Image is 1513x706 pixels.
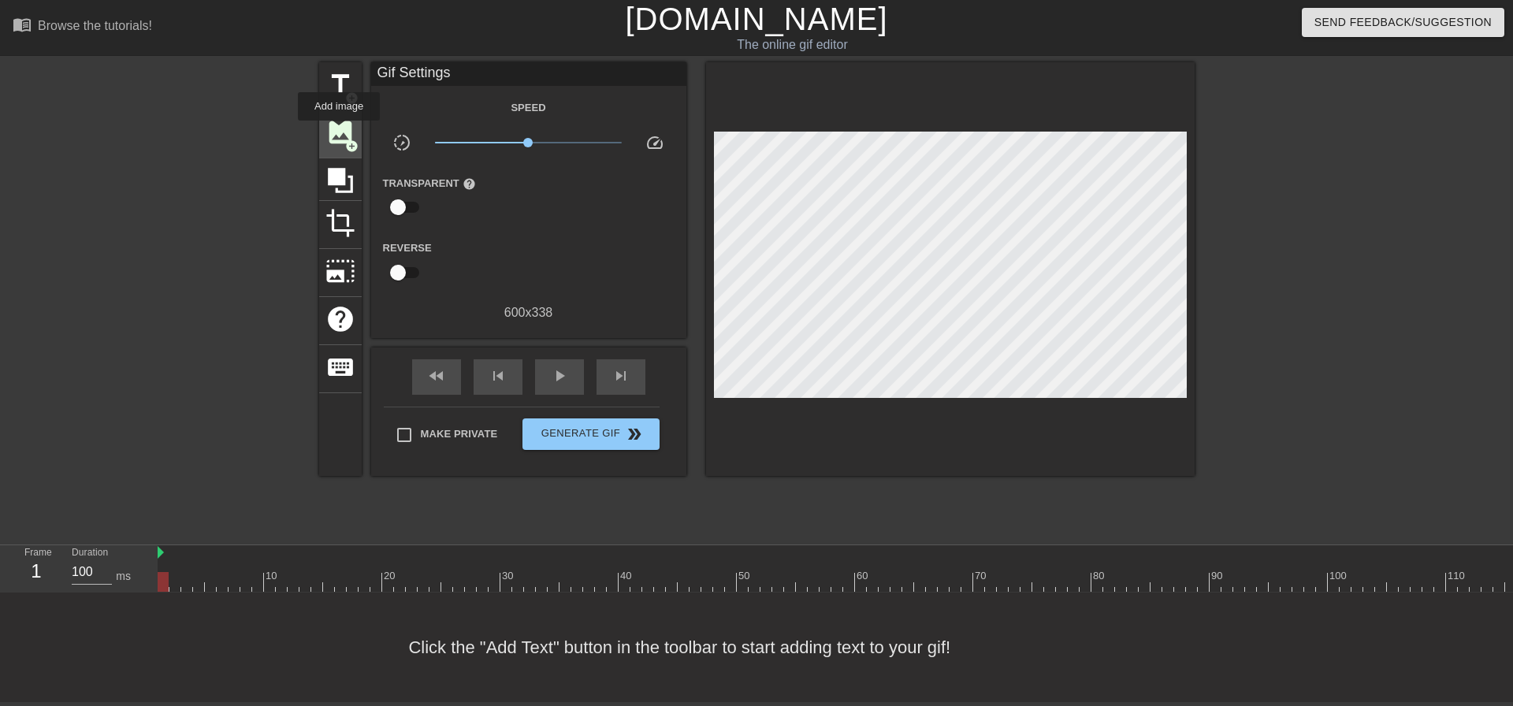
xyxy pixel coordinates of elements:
[325,208,355,238] span: crop
[550,366,569,385] span: play_arrow
[463,177,476,191] span: help
[645,133,664,152] span: speed
[625,425,644,444] span: double_arrow
[1302,8,1504,37] button: Send Feedback/Suggestion
[371,62,686,86] div: Gif Settings
[512,35,1072,54] div: The online gif editor
[116,568,131,585] div: ms
[325,117,355,147] span: image
[266,568,280,584] div: 10
[371,303,686,322] div: 600 x 338
[345,91,359,105] span: add_circle
[72,548,108,558] label: Duration
[489,366,507,385] span: skip_previous
[38,19,152,32] div: Browse the tutorials!
[1448,568,1467,584] div: 110
[383,240,432,256] label: Reverse
[620,568,634,584] div: 40
[13,15,152,39] a: Browse the tutorials!
[1314,13,1492,32] span: Send Feedback/Suggestion
[325,69,355,99] span: title
[427,366,446,385] span: fast_rewind
[325,352,355,382] span: keyboard
[975,568,989,584] div: 70
[1329,568,1349,584] div: 100
[384,568,398,584] div: 20
[738,568,753,584] div: 50
[612,366,630,385] span: skip_next
[522,418,659,450] button: Generate Gif
[529,425,652,444] span: Generate Gif
[325,304,355,334] span: help
[625,2,887,36] a: [DOMAIN_NAME]
[24,557,48,585] div: 1
[13,15,32,34] span: menu_book
[421,426,498,442] span: Make Private
[392,133,411,152] span: slow_motion_video
[1211,568,1225,584] div: 90
[345,139,359,153] span: add_circle
[325,256,355,286] span: photo_size_select_large
[383,176,476,191] label: Transparent
[857,568,871,584] div: 60
[511,100,545,116] label: Speed
[1093,568,1107,584] div: 80
[502,568,516,584] div: 30
[13,545,60,591] div: Frame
